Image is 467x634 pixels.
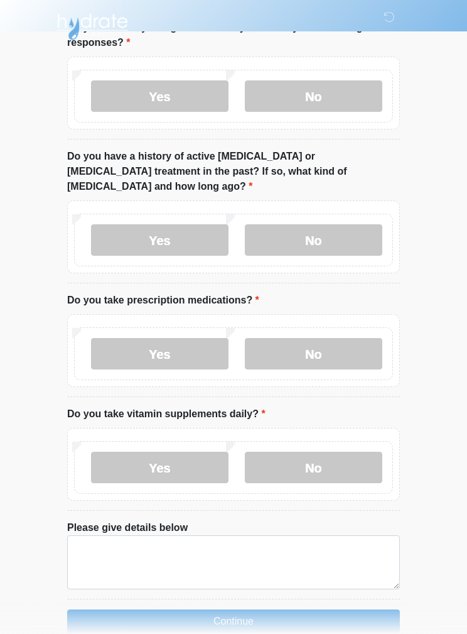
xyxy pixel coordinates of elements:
label: No [245,338,382,369]
label: No [245,224,382,256]
label: Yes [91,452,228,483]
label: No [245,452,382,483]
label: Yes [91,224,228,256]
label: Do you have a history of active [MEDICAL_DATA] or [MEDICAL_DATA] treatment in the past? If so, wh... [67,149,400,194]
button: Continue [67,609,400,633]
label: Yes [91,80,228,112]
label: Yes [91,338,228,369]
label: No [245,80,382,112]
label: Do you take prescription medications? [67,293,259,308]
label: Please give details below [67,520,188,535]
label: Do you take vitamin supplements daily? [67,407,266,422]
img: Hydrate IV Bar - Flagstaff Logo [55,9,130,41]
